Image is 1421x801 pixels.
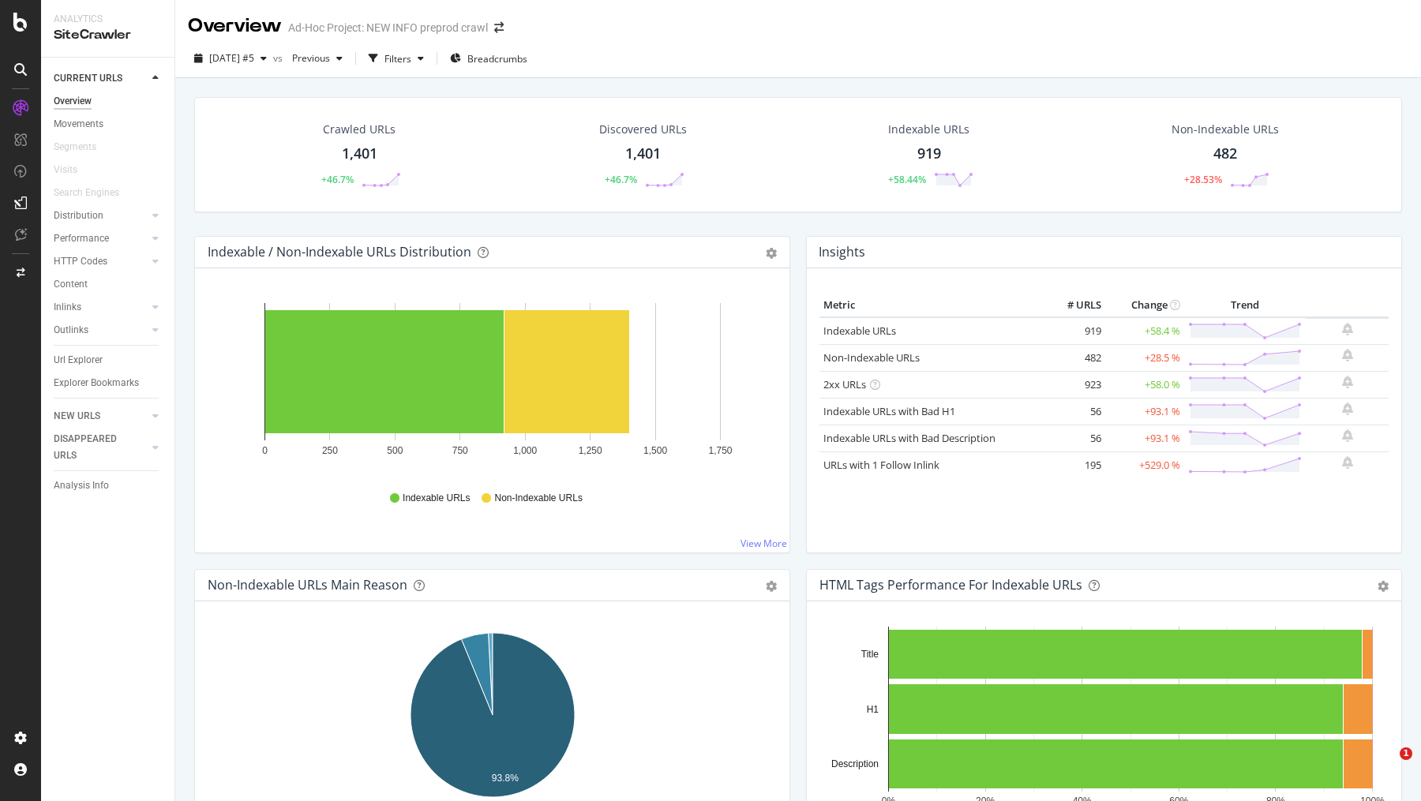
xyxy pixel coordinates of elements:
td: +93.1 % [1105,398,1184,425]
div: SiteCrawler [54,26,162,44]
div: 482 [1213,144,1237,164]
div: gear [1378,581,1389,592]
text: 93.8% [492,773,519,784]
text: 1,500 [643,445,667,456]
a: Content [54,276,163,293]
div: Visits [54,162,77,178]
td: 482 [1042,344,1105,371]
span: Previous [286,51,330,65]
div: Inlinks [54,299,81,316]
div: NEW URLS [54,408,100,425]
a: View More [740,537,787,550]
div: +46.7% [321,173,354,186]
div: +28.53% [1184,173,1222,186]
div: HTML Tags Performance for Indexable URLs [819,577,1082,593]
div: bell-plus [1342,402,1353,415]
a: 2xx URLs [823,377,866,391]
td: 195 [1042,451,1105,478]
text: 250 [322,445,338,456]
a: HTTP Codes [54,253,148,270]
a: NEW URLS [54,408,148,425]
div: Indexable URLs [888,122,969,137]
div: Indexable / Non-Indexable URLs Distribution [208,244,471,260]
iframe: Intercom live chat [1367,747,1405,785]
span: 2025 Aug. 25th #5 [209,51,254,65]
div: Crawled URLs [323,122,396,137]
button: Breadcrumbs [444,46,534,71]
div: CURRENT URLS [54,70,122,87]
div: DISAPPEARED URLS [54,431,133,464]
span: Breadcrumbs [467,52,527,66]
div: Performance [54,230,109,247]
th: # URLS [1042,294,1105,317]
a: Inlinks [54,299,148,316]
div: 1,401 [625,144,661,164]
div: bell-plus [1342,323,1353,335]
div: bell-plus [1342,456,1353,469]
a: DISAPPEARED URLS [54,431,148,464]
div: 1,401 [342,144,377,164]
div: Analytics [54,13,162,26]
div: Distribution [54,208,103,224]
button: [DATE] #5 [188,46,273,71]
a: Movements [54,116,163,133]
a: URLs with 1 Follow Inlink [823,458,939,472]
button: Previous [286,46,349,71]
button: Filters [362,46,430,71]
span: Indexable URLs [403,492,470,505]
div: Overview [54,93,92,110]
a: CURRENT URLS [54,70,148,87]
div: Explorer Bookmarks [54,375,139,391]
th: Metric [819,294,1042,317]
div: +58.44% [888,173,926,186]
text: 500 [387,445,403,456]
svg: A chart. [208,294,778,477]
th: Trend [1184,294,1306,317]
a: Explorer Bookmarks [54,375,163,391]
div: Ad-Hoc Project: NEW INFO preprod crawl [288,20,488,36]
text: H1 [867,704,879,715]
a: Distribution [54,208,148,224]
div: Non-Indexable URLs [1172,122,1279,137]
a: Non-Indexable URLs [823,350,920,365]
div: +46.7% [605,173,637,186]
div: 919 [917,144,941,164]
th: Change [1105,294,1184,317]
a: Indexable URLs [823,324,896,338]
div: bell-plus [1342,376,1353,388]
text: 1,000 [513,445,537,456]
td: +529.0 % [1105,451,1184,478]
div: Non-Indexable URLs Main Reason [208,577,407,593]
text: 750 [452,445,468,456]
td: 56 [1042,425,1105,451]
span: Non-Indexable URLs [494,492,582,505]
td: 923 [1042,371,1105,398]
span: 1 [1400,747,1412,760]
a: Search Engines [54,185,135,201]
td: +28.5 % [1105,344,1184,371]
div: Filters [384,52,411,66]
div: gear [766,248,777,259]
div: gear [766,581,777,592]
td: +58.0 % [1105,371,1184,398]
div: arrow-right-arrow-left [494,22,504,33]
a: Url Explorer [54,352,163,369]
a: Analysis Info [54,477,163,494]
div: bell-plus [1342,349,1353,361]
div: HTTP Codes [54,253,107,270]
a: Visits [54,162,93,178]
a: Indexable URLs with Bad H1 [823,404,955,418]
text: Title [861,649,879,660]
span: vs [273,51,286,65]
text: 1,250 [579,445,602,456]
text: Description [831,758,879,769]
div: Discovered URLs [599,122,687,137]
td: +58.4 % [1105,317,1184,345]
div: Url Explorer [54,352,103,369]
div: Analysis Info [54,477,109,494]
a: Indexable URLs with Bad Description [823,431,995,445]
a: Performance [54,230,148,247]
div: Content [54,276,88,293]
a: Segments [54,139,112,155]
